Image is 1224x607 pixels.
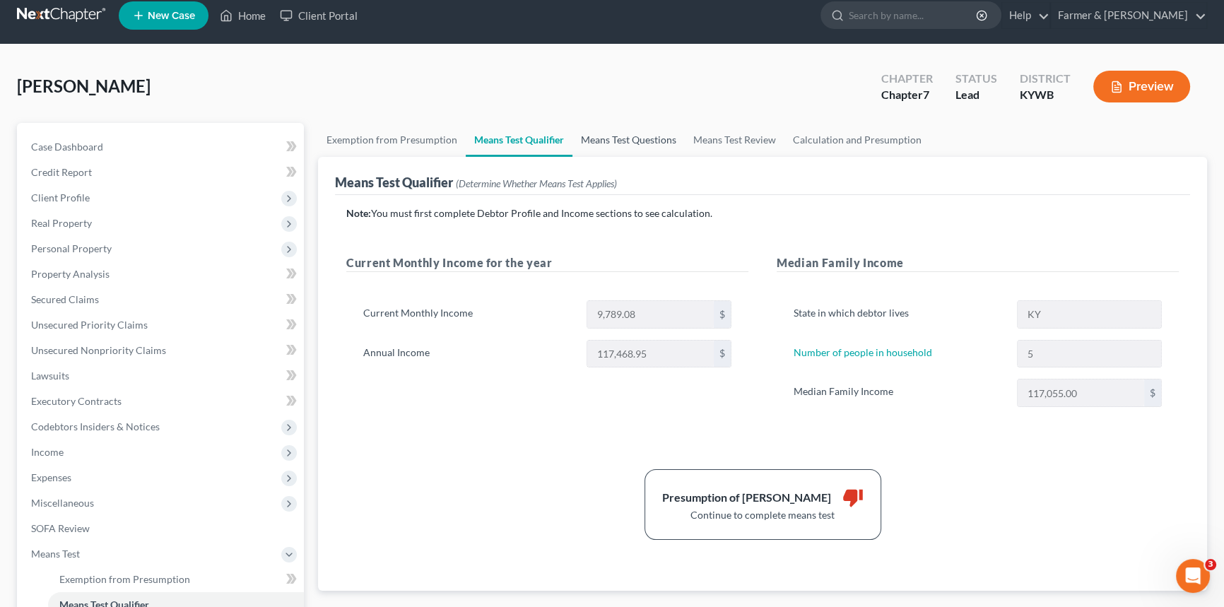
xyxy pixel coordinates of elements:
span: Lawsuits [31,370,69,382]
input: Search by name... [849,2,978,28]
a: Exemption from Presumption [318,123,466,157]
div: Lead [955,87,997,103]
a: Means Test Review [685,123,784,157]
div: $ [714,301,731,328]
a: Home [213,3,273,28]
h5: Median Family Income [777,254,1179,272]
span: Secured Claims [31,293,99,305]
a: Credit Report [20,160,304,185]
a: Means Test Questions [572,123,685,157]
div: Means Test Qualifier [335,174,617,191]
a: Help [1002,3,1049,28]
span: Miscellaneous [31,497,94,509]
div: Chapter [881,71,933,87]
div: Status [955,71,997,87]
a: Lawsuits [20,363,304,389]
a: Unsecured Priority Claims [20,312,304,338]
a: Property Analysis [20,261,304,287]
div: Chapter [881,87,933,103]
span: Executory Contracts [31,395,122,407]
span: Case Dashboard [31,141,103,153]
a: Farmer & [PERSON_NAME] [1051,3,1206,28]
span: 7 [923,88,929,101]
span: Exemption from Presumption [59,573,190,585]
span: Client Profile [31,191,90,204]
h5: Current Monthly Income for the year [346,254,748,272]
span: (Determine Whether Means Test Applies) [456,177,617,189]
a: Executory Contracts [20,389,304,414]
span: SOFA Review [31,522,90,534]
span: Real Property [31,217,92,229]
div: $ [1144,379,1161,406]
span: [PERSON_NAME] [17,76,151,96]
strong: Note: [346,207,371,219]
a: Calculation and Presumption [784,123,930,157]
label: State in which debtor lives [787,300,1010,329]
span: Property Analysis [31,268,110,280]
p: You must first complete Debtor Profile and Income sections to see calculation. [346,206,1179,220]
a: Unsecured Nonpriority Claims [20,338,304,363]
input: 0.00 [1018,379,1144,406]
a: Exemption from Presumption [48,567,304,592]
div: KYWB [1020,87,1071,103]
a: Secured Claims [20,287,304,312]
span: Income [31,446,64,458]
input: 0.00 [587,341,714,367]
span: Expenses [31,471,71,483]
span: Credit Report [31,166,92,178]
span: Personal Property [31,242,112,254]
label: Median Family Income [787,379,1010,407]
span: 3 [1205,559,1216,570]
div: $ [714,341,731,367]
label: Annual Income [356,340,579,368]
a: Means Test Qualifier [466,123,572,157]
button: Preview [1093,71,1190,102]
a: Case Dashboard [20,134,304,160]
div: Continue to complete means test [662,508,864,522]
span: Unsecured Nonpriority Claims [31,344,166,356]
span: Unsecured Priority Claims [31,319,148,331]
a: Client Portal [273,3,365,28]
label: Current Monthly Income [356,300,579,329]
span: Means Test [31,548,80,560]
span: Codebtors Insiders & Notices [31,420,160,432]
span: New Case [148,11,195,21]
div: District [1020,71,1071,87]
input: State [1018,301,1161,328]
input: 0.00 [587,301,714,328]
iframe: Intercom live chat [1176,559,1210,593]
a: Number of people in household [794,346,932,358]
div: Presumption of [PERSON_NAME] [662,490,831,506]
i: thumb_down [842,487,864,508]
a: SOFA Review [20,516,304,541]
input: -- [1018,341,1161,367]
